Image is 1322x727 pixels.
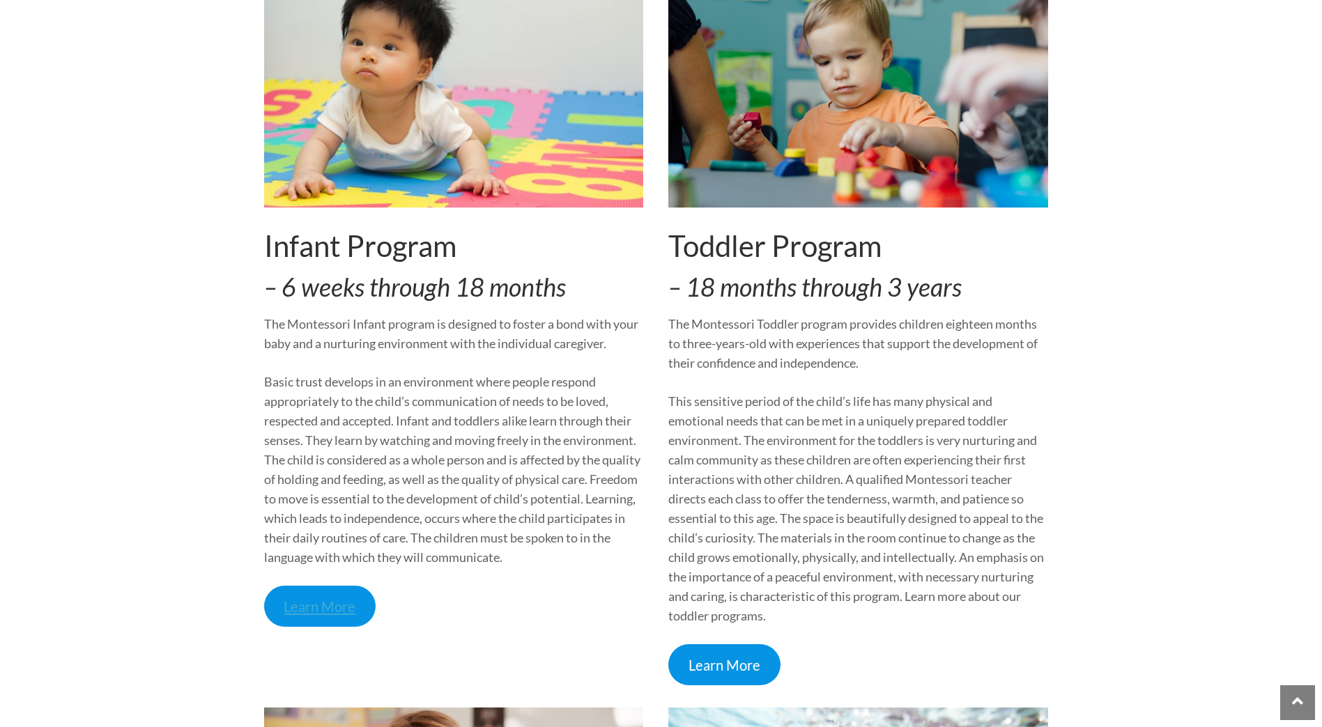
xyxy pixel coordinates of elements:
h2: Infant Program [264,228,644,263]
em: – 18 months through 3 years [668,272,962,302]
p: The Montessori Infant program is designed to foster a bond with your baby and a nurturing environ... [264,314,644,353]
p: Basic trust develops in an environment where people respond appropriately to the child’s communic... [264,372,644,567]
a: Learn More [264,586,376,627]
a: Learn More [668,644,781,685]
p: This sensitive period of the child’s life has many physical and emotional needs that can be met i... [668,391,1048,625]
h2: Toddler Program [668,228,1048,263]
em: – 6 weeks through 18 months [264,272,566,302]
p: The Montessori Toddler program provides children eighteen months to three-years-old with experien... [668,314,1048,373]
